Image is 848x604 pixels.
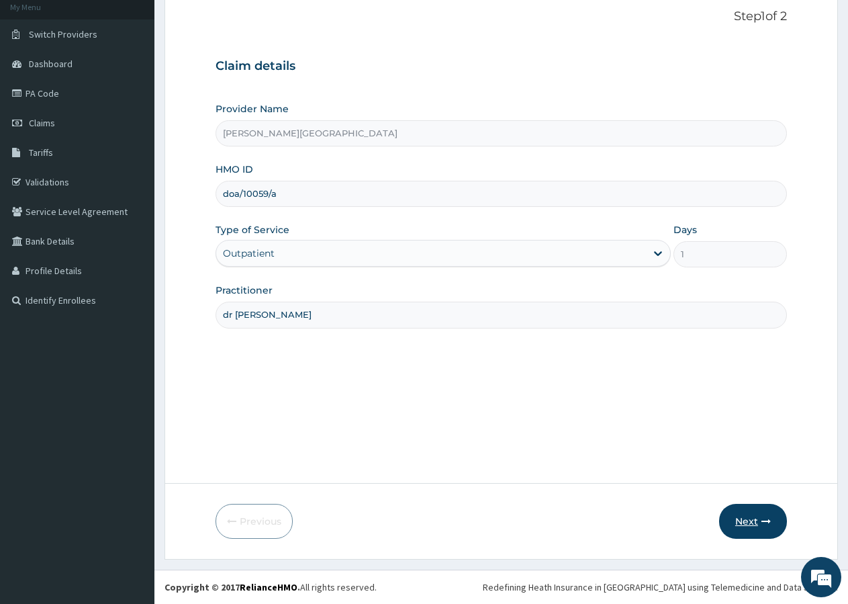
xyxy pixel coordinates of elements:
span: Tariffs [29,146,53,159]
div: Redefining Heath Insurance in [GEOGRAPHIC_DATA] using Telemedicine and Data Science! [483,580,838,594]
img: d_794563401_company_1708531726252_794563401 [25,67,54,101]
p: Step 1 of 2 [216,9,787,24]
button: Next [719,504,787,539]
div: Minimize live chat window [220,7,252,39]
label: Provider Name [216,102,289,116]
label: Type of Service [216,223,289,236]
label: Days [673,223,697,236]
label: Practitioner [216,284,273,297]
div: Outpatient [223,247,275,260]
footer: All rights reserved. [154,570,848,604]
input: Enter Name [216,302,787,328]
span: We're online! [78,169,185,305]
strong: Copyright © 2017 . [164,581,300,593]
span: Claims [29,117,55,129]
span: Dashboard [29,58,73,70]
button: Previous [216,504,293,539]
span: Switch Providers [29,28,97,40]
a: RelianceHMO [240,581,297,593]
textarea: Type your message and hit 'Enter' [7,367,256,414]
input: Enter HMO ID [216,181,787,207]
h3: Claim details [216,59,787,74]
label: HMO ID [216,163,253,176]
div: Chat with us now [70,75,226,93]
